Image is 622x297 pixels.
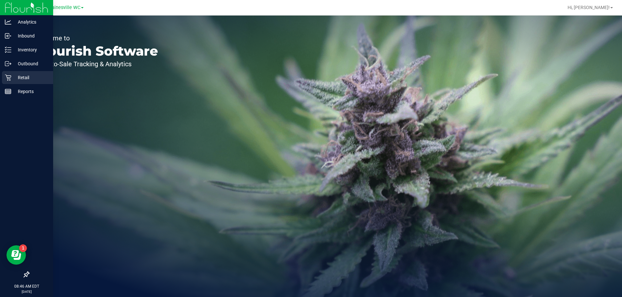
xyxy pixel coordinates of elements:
[3,283,50,289] p: 08:46 AM EDT
[11,32,50,40] p: Inbound
[35,45,158,58] p: Flourish Software
[6,245,26,265] iframe: Resource center
[5,60,11,67] inline-svg: Outbound
[11,74,50,81] p: Retail
[568,5,610,10] span: Hi, [PERSON_NAME]!
[5,88,11,95] inline-svg: Reports
[11,60,50,68] p: Outbound
[19,244,27,252] iframe: Resource center unread badge
[11,88,50,95] p: Reports
[3,289,50,294] p: [DATE]
[35,61,158,67] p: Seed-to-Sale Tracking & Analytics
[5,74,11,81] inline-svg: Retail
[49,5,80,10] span: Gainesville WC
[5,47,11,53] inline-svg: Inventory
[35,35,158,41] p: Welcome to
[11,18,50,26] p: Analytics
[11,46,50,54] p: Inventory
[5,19,11,25] inline-svg: Analytics
[5,33,11,39] inline-svg: Inbound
